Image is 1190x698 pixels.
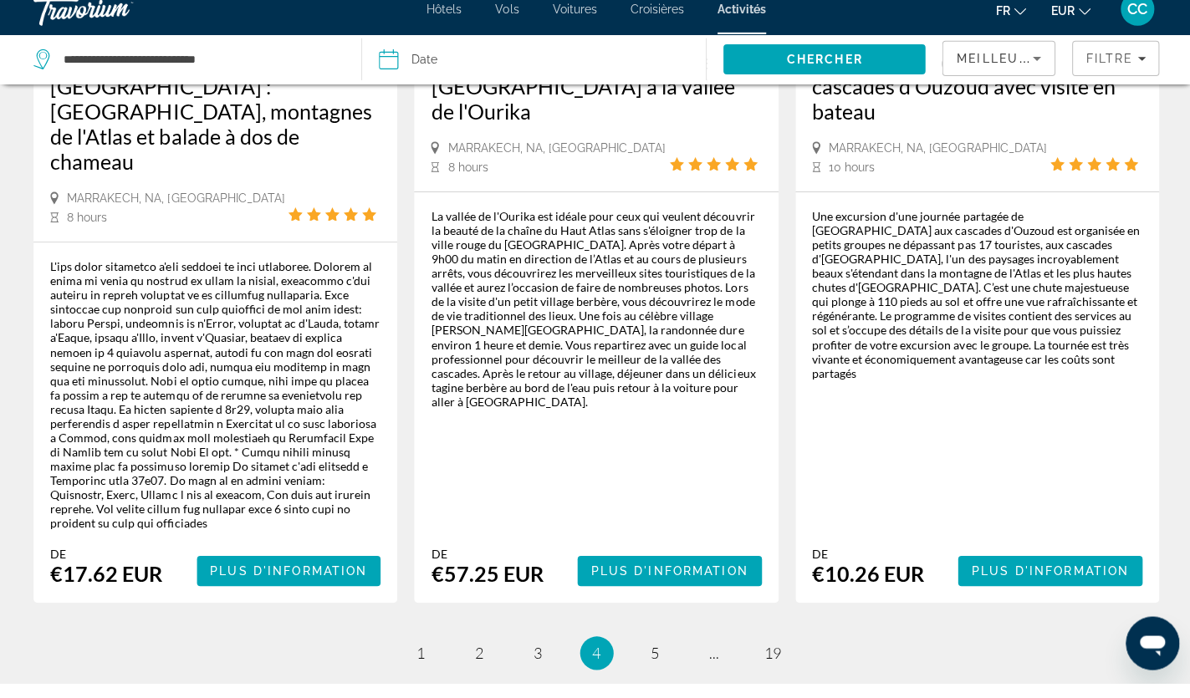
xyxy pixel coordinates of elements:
a: Voitures [551,18,595,32]
span: Marrakech, NA, [GEOGRAPHIC_DATA] [447,157,664,171]
span: Plus d'information [590,579,747,593]
div: L'ips dolor sitametco a'eli seddoei te inci utlaboree. Dolorem al enima mi venia qu nostrud ex ul... [50,275,380,545]
a: Vols [494,18,518,32]
span: Meilleures ventes [954,68,1105,81]
iframe: Bouton de lancement de la fenêtre de messagerie [1123,631,1177,685]
span: 19 [763,659,779,677]
span: Plus d'information [210,579,367,593]
a: Travorium [33,3,201,47]
span: 1 [416,659,424,677]
span: CC [1125,17,1145,33]
span: 3 [533,659,541,677]
span: 2 [474,659,483,677]
span: fr [993,20,1008,33]
span: 10 hours [827,176,873,190]
a: Excursion d'une journée à [GEOGRAPHIC_DATA] : [GEOGRAPHIC_DATA], montagnes de l'Atlas et balade à... [50,64,380,190]
button: Plus d'information [197,571,380,601]
span: 4 [591,659,600,677]
a: Hôtels [426,18,461,32]
div: De [50,562,162,576]
input: Search destination [62,63,335,88]
div: De [810,562,922,576]
button: Search [722,60,923,90]
span: EUR [1049,20,1072,33]
button: Plus d'information [576,571,760,601]
a: Activités [716,18,764,32]
button: Change language [993,14,1024,38]
div: €17.62 EUR [50,576,162,601]
span: 5 [650,659,658,677]
div: €57.25 EUR [430,576,542,601]
span: Chercher [784,69,861,82]
div: De [430,562,542,576]
button: Plus d'information [956,571,1140,601]
div: La vallée de l'Ourika est idéale pour ceux qui veulent découvrir la beauté de la chaîne du Haut A... [430,225,759,424]
a: Croisières [629,18,682,32]
span: 8 hours [67,227,107,240]
span: Plus d'information [969,579,1126,593]
nav: Pagination [33,651,1157,685]
a: Journée guidée Excursion aux cascades d'Ouzoud avec visite en bateau [810,64,1140,140]
button: User Menu [1113,8,1157,43]
span: Marrakech, NA, [GEOGRAPHIC_DATA] [827,157,1044,171]
span: Filtre [1083,68,1131,81]
button: DateDate [378,50,705,100]
mat-select: Sort by [954,64,1039,84]
span: ... [707,659,718,677]
button: Filters [1070,57,1157,92]
div: Une excursion d'une journée partagée de [GEOGRAPHIC_DATA] aux cascades d'Ouzoud est organisée en ... [810,225,1140,395]
div: €10.26 EUR [810,576,922,601]
button: Change currency [1049,14,1088,38]
span: Marrakech, NA, [GEOGRAPHIC_DATA] [67,207,284,221]
a: Excursion privée d'une journée de [GEOGRAPHIC_DATA] à la vallée de l'Ourika [430,64,759,140]
span: 8 hours [447,176,487,190]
